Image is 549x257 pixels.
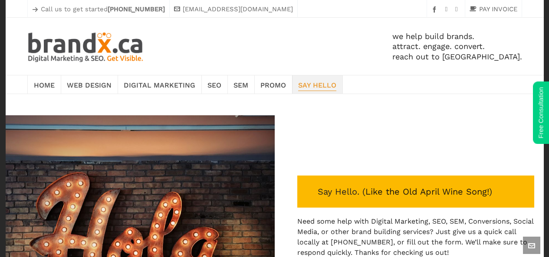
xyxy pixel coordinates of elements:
a: Digital Marketing [118,75,202,94]
a: Say Hello [292,75,343,94]
a: SEM [227,75,255,94]
span: Promo [260,78,286,91]
span: SEO [207,78,221,91]
span: Home [34,78,55,91]
a: twitter [455,6,460,13]
span: SEM [233,78,248,91]
img: Edmonton SEO. SEM. Web Design. Print. Brandx Digital Marketing & SEO [27,31,145,62]
div: we help build brands. attract. engage. convert. reach out to [GEOGRAPHIC_DATA]. [145,18,522,75]
a: Like the Old April Wine Song! (opens in a new tab) [365,186,489,197]
a: Home [27,75,61,94]
p: Say Hello. ( ) [297,176,534,208]
strong: [PHONE_NUMBER] [108,5,165,13]
span: Say Hello [298,78,336,91]
a: instagram [445,6,450,13]
span: Digital Marketing [124,78,195,91]
a: PAY INVOICE [470,4,517,14]
a: Promo [254,75,293,94]
p: Call us to get started [32,4,165,14]
a: Web Design [61,75,118,94]
a: facebook [431,6,440,13]
a: [EMAIL_ADDRESS][DOMAIN_NAME] [174,4,293,14]
span: Web Design [67,78,112,91]
a: SEO [201,75,228,94]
